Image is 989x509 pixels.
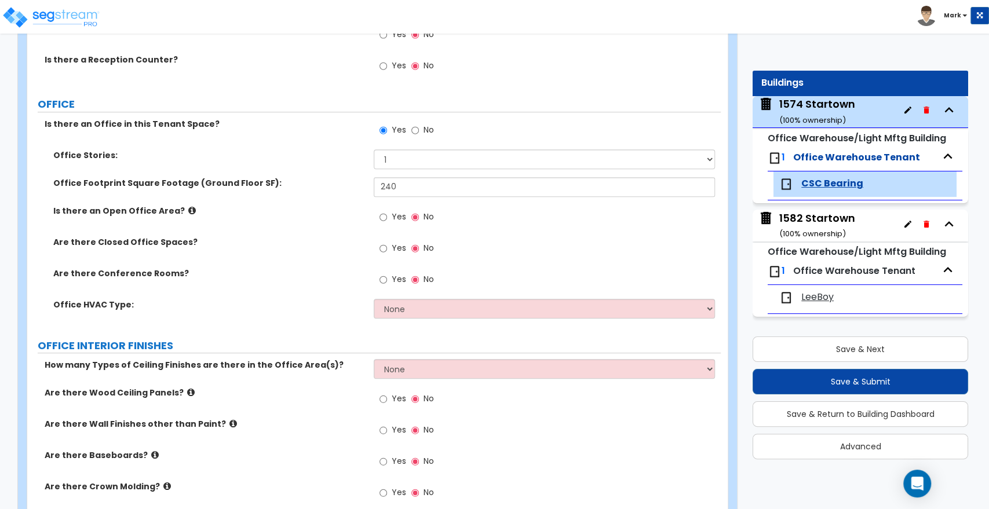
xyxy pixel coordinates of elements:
label: Are there Baseboards? [45,449,365,461]
span: No [423,486,433,498]
span: No [423,455,433,467]
button: Save & Return to Building Dashboard [753,401,968,427]
button: Save & Next [753,336,968,362]
input: No [411,60,419,72]
i: click for more info! [229,419,237,428]
span: 1 [782,264,785,277]
span: 1574 Startown [758,97,855,126]
img: door.png [779,177,793,191]
label: Are there Conference Rooms? [53,268,365,279]
label: Are there Crown Molding? [45,481,365,492]
input: Yes [379,455,387,468]
label: Office Footprint Square Footage (Ground Floor SF): [53,177,365,189]
span: No [423,124,433,136]
label: OFFICE [38,97,721,112]
label: Are there Wood Ceiling Panels? [45,387,365,398]
input: Yes [379,242,387,255]
span: Yes [391,273,406,285]
label: Office Stories: [53,149,365,161]
button: Advanced [753,434,968,459]
input: No [411,486,419,499]
button: Save & Submit [753,369,968,394]
input: No [411,455,419,468]
div: 1582 Startown [779,211,855,240]
span: No [423,60,433,71]
span: Office Warehouse Tenant [793,264,915,277]
input: No [411,393,419,405]
i: click for more info! [188,206,196,215]
span: Yes [391,124,406,136]
label: Is there a Reception Counter? [45,54,365,65]
span: 1 [782,151,785,164]
div: 1574 Startown [779,97,855,126]
span: No [423,242,433,254]
input: No [411,273,419,286]
input: Yes [379,124,387,137]
input: Yes [379,393,387,405]
label: Are there Wall Finishes other than Paint? [45,418,365,430]
input: Yes [379,486,387,499]
small: Office Warehouse/Light Mftg Building [768,131,946,145]
img: logo_pro_r.png [2,6,100,29]
span: No [423,273,433,285]
img: door.png [768,265,782,279]
input: Yes [379,60,387,72]
label: Is there an Office in this Tenant Space? [45,118,365,130]
span: LeeBoy [801,291,834,304]
label: How many Types of Ceiling Finishes are there in the Office Area(s)? [45,359,365,371]
input: Yes [379,28,387,41]
input: No [411,424,419,437]
span: No [423,393,433,404]
input: No [411,242,419,255]
span: Yes [391,393,406,404]
label: Office HVAC Type: [53,299,365,310]
span: Yes [391,28,406,40]
div: Open Intercom Messenger [903,470,931,497]
img: avatar.png [916,6,936,26]
span: CSC Bearing [801,177,863,191]
input: Yes [379,211,387,224]
input: No [411,124,419,137]
img: door.png [768,151,782,165]
label: Are there Closed Office Spaces? [53,236,365,248]
i: click for more info! [151,451,159,459]
label: Is there an Open Office Area? [53,205,365,217]
span: Yes [391,424,406,435]
small: ( 100 % ownership) [779,228,846,239]
div: Buildings [761,76,959,90]
span: Yes [391,211,406,222]
img: building.svg [758,211,773,226]
small: Office Warehouse/Light Mftg Building [768,245,946,258]
input: Yes [379,424,387,437]
span: Yes [391,455,406,467]
span: No [423,28,433,40]
input: No [411,28,419,41]
label: OFFICE INTERIOR FINISHES [38,338,721,353]
span: Yes [391,242,406,254]
span: Yes [391,486,406,498]
i: click for more info! [163,482,171,490]
img: building.svg [758,97,773,112]
span: Yes [391,60,406,71]
i: click for more info! [187,388,195,397]
span: No [423,211,433,222]
span: Office Warehouse Tenant [793,151,920,164]
input: No [411,211,419,224]
span: No [423,424,433,435]
img: door.png [779,291,793,305]
span: 1582 Startown [758,211,855,240]
small: ( 100 % ownership) [779,115,846,126]
input: Yes [379,273,387,286]
b: Mark [944,11,961,20]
